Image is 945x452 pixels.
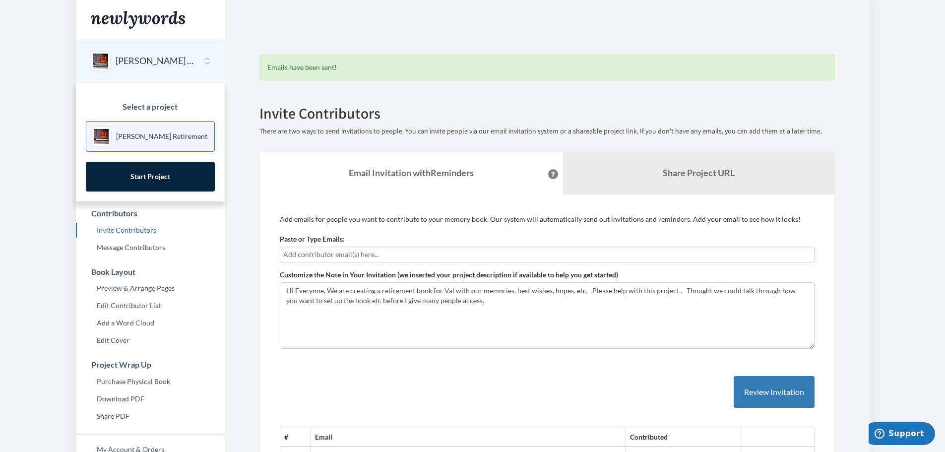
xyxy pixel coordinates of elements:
[283,249,811,260] input: Add contributor email(s) here...
[663,167,735,178] b: Share Project URL
[76,374,225,389] a: Purchase Physical Book
[734,376,815,408] button: Review Invitation
[259,55,835,80] div: Emails have been sent!
[76,298,225,313] a: Edit Contributor List
[76,316,225,330] a: Add a Word Cloud
[280,282,815,349] textarea: Hi Everyone, We are creating a retirement book for Val with our memories, best wishes, hopes, etc...
[349,167,474,178] strong: Email Invitation with Reminders
[116,55,196,67] button: [PERSON_NAME] Retirement
[76,333,225,348] a: Edit Cover
[86,102,215,111] h3: Select a project
[869,422,935,447] iframe: Opens a widget where you can chat to one of our agents
[76,209,225,218] h3: Contributors
[626,428,742,447] th: Contributed
[116,131,207,141] p: [PERSON_NAME] Retirement
[86,162,215,192] a: Start Project
[280,428,311,447] th: #
[76,360,225,369] h3: Project Wrap Up
[259,105,835,122] h2: Invite Contributors
[76,240,225,255] a: Message Contributors
[280,270,618,280] label: Customize the Note in Your Invitation (we inserted your project description if available to help ...
[76,267,225,276] h3: Book Layout
[280,214,815,224] p: Add emails for people you want to contribute to your memory book. Our system will automatically s...
[91,11,185,29] img: Newlywords logo
[311,428,626,447] th: Email
[76,281,225,296] a: Preview & Arrange Pages
[86,121,215,152] a: [PERSON_NAME] Retirement
[76,409,225,424] a: Share PDF
[280,234,345,244] label: Paste or Type Emails:
[259,127,835,136] p: There are two ways to send invitations to people. You can invite people via our email invitation ...
[76,223,225,238] a: Invite Contributors
[76,391,225,406] a: Download PDF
